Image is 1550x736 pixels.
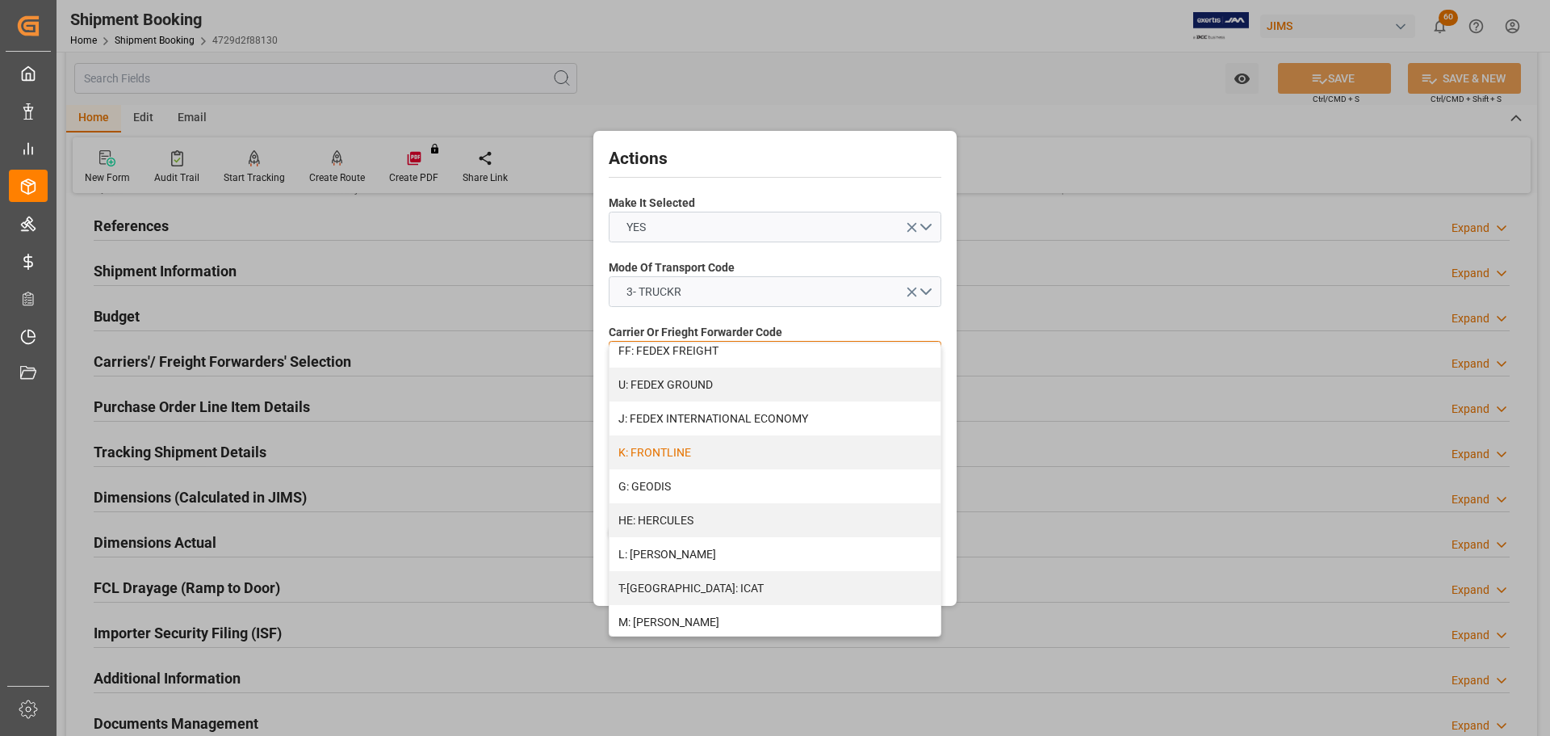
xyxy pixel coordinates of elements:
div: T-[GEOGRAPHIC_DATA]: ICAT [610,571,940,605]
button: open menu [609,212,941,242]
div: FF: FEDEX FREIGHT [610,334,940,368]
span: Mode Of Transport Code [609,259,735,276]
span: YES [618,219,654,236]
button: open menu [609,276,941,307]
h2: Actions [609,146,941,172]
div: L: [PERSON_NAME] [610,537,940,571]
span: Carrier Or Frieght Forwarder Code [609,324,782,341]
div: U: FEDEX GROUND [610,368,940,402]
div: G: GEODIS [610,469,940,503]
span: 3- TRUCKR [618,284,689,301]
span: Make It Selected [609,195,695,212]
div: J: FEDEX INTERNATIONAL ECONOMY [610,402,940,435]
div: K: FRONTLINE [610,435,940,469]
div: HE: HERCULES [610,503,940,537]
div: M: [PERSON_NAME] [610,605,940,639]
button: close menu [609,341,941,372]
